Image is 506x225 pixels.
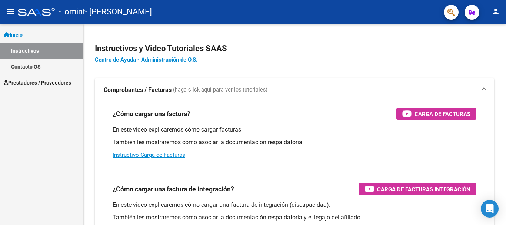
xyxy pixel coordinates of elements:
mat-icon: person [491,7,500,16]
span: - omint [59,4,85,20]
p: También les mostraremos cómo asociar la documentación respaldatoria. [113,138,476,146]
h3: ¿Cómo cargar una factura? [113,109,190,119]
span: Inicio [4,31,23,39]
button: Carga de Facturas [396,108,476,120]
button: Carga de Facturas Integración [359,183,476,195]
span: Carga de Facturas [415,109,470,119]
span: Prestadores / Proveedores [4,79,71,87]
span: - [PERSON_NAME] [85,4,152,20]
span: Carga de Facturas Integración [377,185,470,194]
a: Centro de Ayuda - Administración de O.S. [95,56,197,63]
div: Open Intercom Messenger [481,200,499,218]
mat-expansion-panel-header: Comprobantes / Facturas (haga click aquí para ver los tutoriales) [95,78,494,102]
p: En este video explicaremos cómo cargar facturas. [113,126,476,134]
h2: Instructivos y Video Tutoriales SAAS [95,42,494,56]
p: En este video explicaremos cómo cargar una factura de integración (discapacidad). [113,201,476,209]
mat-icon: menu [6,7,15,16]
h3: ¿Cómo cargar una factura de integración? [113,184,234,194]
a: Instructivo Carga de Facturas [113,152,185,158]
span: (haga click aquí para ver los tutoriales) [173,86,267,94]
p: También les mostraremos cómo asociar la documentación respaldatoria y el legajo del afiliado. [113,214,476,222]
strong: Comprobantes / Facturas [104,86,172,94]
